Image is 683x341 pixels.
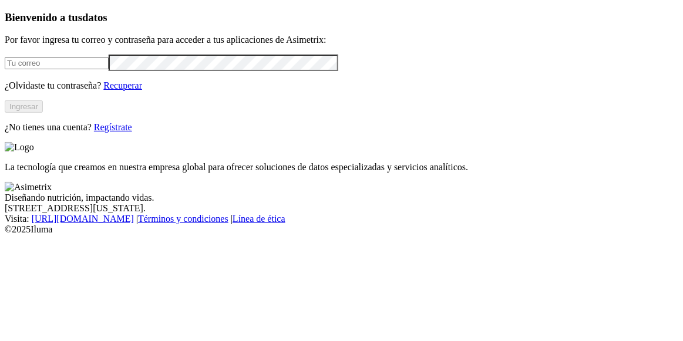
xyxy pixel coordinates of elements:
[233,214,285,224] a: Línea de ética
[5,122,678,133] p: ¿No tienes una cuenta?
[5,224,678,235] div: © 2025 Iluma
[5,203,678,214] div: [STREET_ADDRESS][US_STATE].
[5,142,34,153] img: Logo
[5,214,678,224] div: Visita : | |
[5,182,52,193] img: Asimetrix
[5,11,678,24] h3: Bienvenido a tus
[138,214,228,224] a: Términos y condiciones
[5,35,678,45] p: Por favor ingresa tu correo y contraseña para acceder a tus aplicaciones de Asimetrix:
[5,100,43,113] button: Ingresar
[5,193,678,203] div: Diseñando nutrición, impactando vidas.
[94,122,132,132] a: Regístrate
[5,57,109,69] input: Tu correo
[82,11,107,23] span: datos
[5,80,678,91] p: ¿Olvidaste tu contraseña?
[103,80,142,90] a: Recuperar
[32,214,134,224] a: [URL][DOMAIN_NAME]
[5,162,678,173] p: La tecnología que creamos en nuestra empresa global para ofrecer soluciones de datos especializad...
